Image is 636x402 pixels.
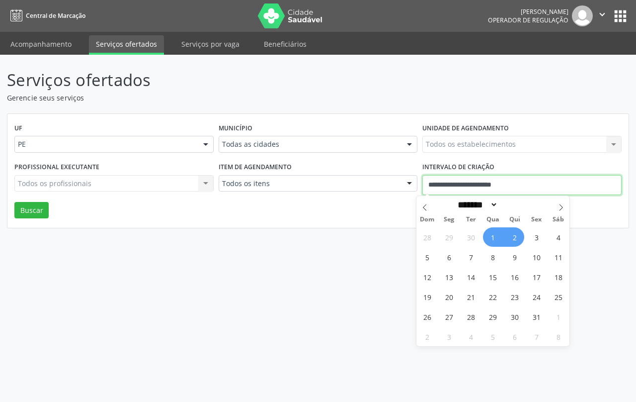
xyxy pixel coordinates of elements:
span: Todos os itens [222,179,397,189]
span: Novembro 7, 2025 [527,327,546,346]
span: Novembro 3, 2025 [439,327,459,346]
button: apps [612,7,629,25]
span: Qua [482,216,504,223]
img: img [572,5,593,26]
span: Outubro 7, 2025 [461,247,480,267]
span: Dom [416,216,438,223]
label: UF [14,121,22,136]
i:  [597,9,608,20]
span: Outubro 24, 2025 [527,287,546,306]
span: Outubro 12, 2025 [417,267,437,287]
a: Central de Marcação [7,7,85,24]
span: Novembro 5, 2025 [483,327,502,346]
span: Outubro 29, 2025 [483,307,502,326]
span: Outubro 31, 2025 [527,307,546,326]
span: Novembro 2, 2025 [417,327,437,346]
span: Novembro 4, 2025 [461,327,480,346]
span: Outubro 19, 2025 [417,287,437,306]
button: Buscar [14,202,49,219]
p: Gerencie seus serviços [7,93,442,103]
a: Acompanhamento [3,35,79,53]
label: Unidade de agendamento [422,121,509,136]
span: Novembro 6, 2025 [505,327,524,346]
span: Outubro 9, 2025 [505,247,524,267]
span: Outubro 3, 2025 [527,227,546,247]
div: [PERSON_NAME] [488,7,568,16]
span: Outubro 6, 2025 [439,247,459,267]
span: Setembro 30, 2025 [461,227,480,247]
span: Outubro 1, 2025 [483,227,502,247]
span: Outubro 2, 2025 [505,227,524,247]
span: Outubro 4, 2025 [549,227,568,247]
span: Outubro 10, 2025 [527,247,546,267]
span: Setembro 28, 2025 [417,227,437,247]
span: Sáb [548,216,569,223]
span: Outubro 26, 2025 [417,307,437,326]
span: Outubro 27, 2025 [439,307,459,326]
span: Outubro 22, 2025 [483,287,502,306]
select: Month [455,200,498,210]
span: Outubro 16, 2025 [505,267,524,287]
span: Setembro 29, 2025 [439,227,459,247]
label: Município [219,121,252,136]
span: Novembro 1, 2025 [549,307,568,326]
span: Operador de regulação [488,16,568,24]
a: Serviços por vaga [174,35,246,53]
button:  [593,5,612,26]
span: Outubro 20, 2025 [439,287,459,306]
span: Ter [460,216,482,223]
a: Beneficiários [257,35,314,53]
span: Outubro 15, 2025 [483,267,502,287]
span: Outubro 28, 2025 [461,307,480,326]
span: Outubro 18, 2025 [549,267,568,287]
span: Central de Marcação [26,11,85,20]
span: Outubro 13, 2025 [439,267,459,287]
a: Serviços ofertados [89,35,164,55]
span: Outubro 14, 2025 [461,267,480,287]
label: Item de agendamento [219,160,292,175]
span: Novembro 8, 2025 [549,327,568,346]
span: Sex [526,216,548,223]
span: Outubro 11, 2025 [549,247,568,267]
span: Outubro 17, 2025 [527,267,546,287]
span: Todas as cidades [222,139,397,149]
span: Outubro 5, 2025 [417,247,437,267]
label: Intervalo de criação [422,160,494,175]
span: Outubro 21, 2025 [461,287,480,306]
label: Profissional executante [14,160,99,175]
span: Outubro 23, 2025 [505,287,524,306]
p: Serviços ofertados [7,68,442,93]
span: Outubro 8, 2025 [483,247,502,267]
span: PE [18,139,193,149]
input: Year [498,200,531,210]
span: Outubro 25, 2025 [549,287,568,306]
span: Qui [504,216,526,223]
span: Seg [438,216,460,223]
span: Outubro 30, 2025 [505,307,524,326]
